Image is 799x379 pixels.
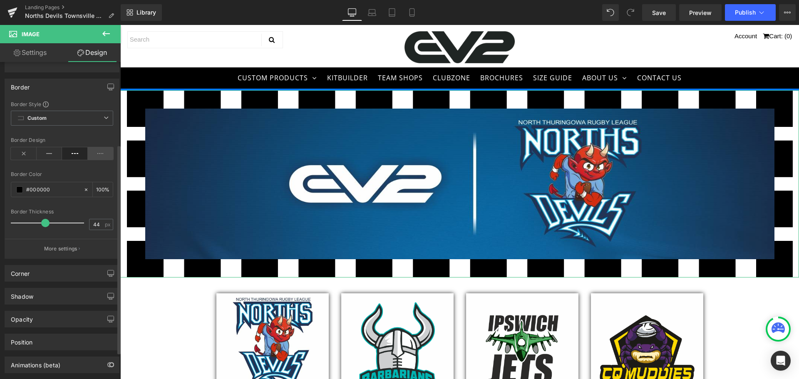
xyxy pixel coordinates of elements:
[11,334,32,346] div: Position
[11,311,33,323] div: Opacity
[458,42,511,63] a: ABOUT US
[11,171,113,177] div: Border Color
[105,222,112,227] span: px
[735,9,756,16] span: Publish
[253,42,307,63] a: TEAM SHOPS
[284,6,395,38] img: EV2_Sportswear_PNG_-_black_b7758ed1-cc82-4353-842c-9837ded2ccd3_600x.png
[725,4,776,21] button: Publish
[113,42,201,63] a: CUSTOM PRODUCTS
[356,42,407,63] a: BROCHURES
[382,4,402,21] a: Tablet
[26,185,79,194] input: Color
[7,7,162,23] input: Search
[513,42,566,63] a: CONTACT US
[11,357,60,369] div: Animations (beta)
[771,351,791,371] div: Open Intercom Messenger
[93,182,113,197] div: %
[402,4,422,21] a: Mobile
[342,4,362,21] a: Desktop
[11,265,30,277] div: Corner
[11,101,113,107] div: Border Style
[308,42,354,63] a: CLUBZONE
[409,42,456,63] a: SIZE GUIDE
[666,7,670,15] span: 0
[25,12,105,19] span: Norths Devils Townsville Carnivals
[62,43,122,62] a: Design
[22,31,40,37] span: Image
[121,4,162,21] a: New Library
[622,4,639,21] button: Redo
[643,7,672,15] a: Cart: (0)
[689,8,712,17] span: Preview
[362,4,382,21] a: Laptop
[44,245,77,253] p: More settings
[779,4,796,21] button: More
[679,4,722,21] a: Preview
[11,209,113,215] div: Border Thickness
[614,7,637,15] a: Account
[602,4,619,21] button: Undo
[136,9,156,16] span: Library
[11,137,113,143] div: Border Design
[27,115,47,122] b: Custom
[25,4,121,11] a: Landing Pages
[5,239,119,258] button: More settings
[203,42,252,63] a: KITBUILDER
[652,8,666,17] span: Save
[11,288,33,300] div: Shadow
[11,79,30,91] div: Border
